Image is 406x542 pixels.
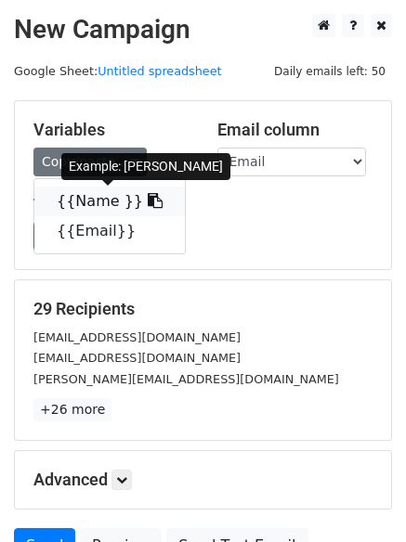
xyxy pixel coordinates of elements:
iframe: Chat Widget [313,453,406,542]
h5: Email column [217,120,373,140]
a: {{Email}} [34,216,185,246]
span: Daily emails left: 50 [268,61,392,82]
h5: Advanced [33,470,373,490]
a: {{Name }} [34,187,185,216]
h5: 29 Recipients [33,299,373,319]
h2: New Campaign [14,14,392,45]
small: [EMAIL_ADDRESS][DOMAIN_NAME] [33,330,241,344]
small: Google Sheet: [14,64,222,78]
small: [EMAIL_ADDRESS][DOMAIN_NAME] [33,351,241,365]
a: Untitled spreadsheet [98,64,221,78]
a: Daily emails left: 50 [268,64,392,78]
a: +26 more [33,398,111,421]
div: Example: [PERSON_NAME] [61,153,230,180]
small: [PERSON_NAME][EMAIL_ADDRESS][DOMAIN_NAME] [33,372,339,386]
h5: Variables [33,120,190,140]
a: Copy/paste... [33,148,147,176]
